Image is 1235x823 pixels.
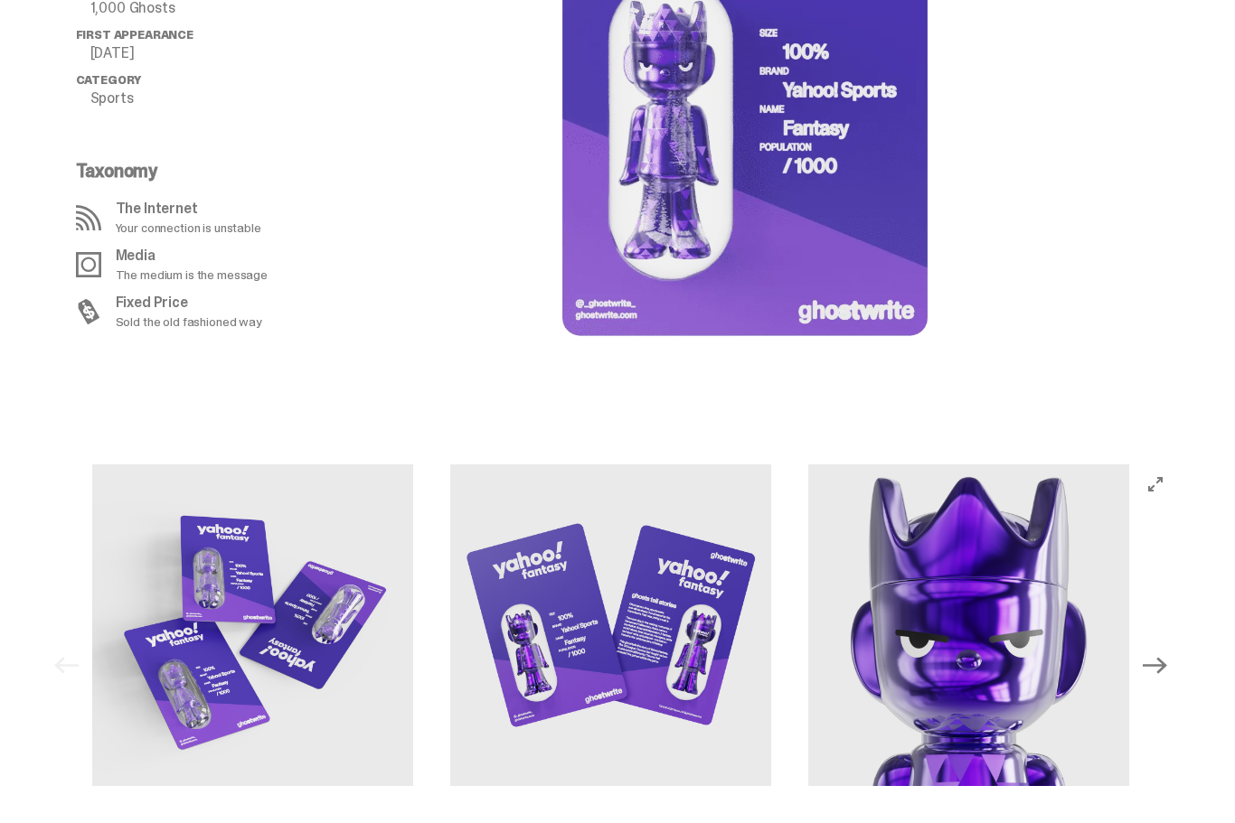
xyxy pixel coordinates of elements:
[76,27,193,42] span: First Appearance
[116,268,269,281] p: The medium is the message
[116,248,269,263] p: Media
[92,464,414,786] img: Yahoo-MG-1.png
[116,315,262,328] p: Sold the old fashioned way
[1145,473,1166,495] button: View full-screen
[90,91,344,106] p: Sports
[116,221,261,234] p: Your connection is unstable
[1136,645,1175,685] button: Next
[116,295,262,310] p: Fixed Price
[90,46,344,61] p: [DATE]
[90,1,344,15] p: 1,000 Ghosts
[116,201,261,216] p: The Internet
[808,464,1130,786] img: Yahoo-MG-3.png
[76,72,142,88] span: Category
[76,162,333,180] p: Taxonomy
[450,464,772,786] img: Yahoo-MG-2.png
